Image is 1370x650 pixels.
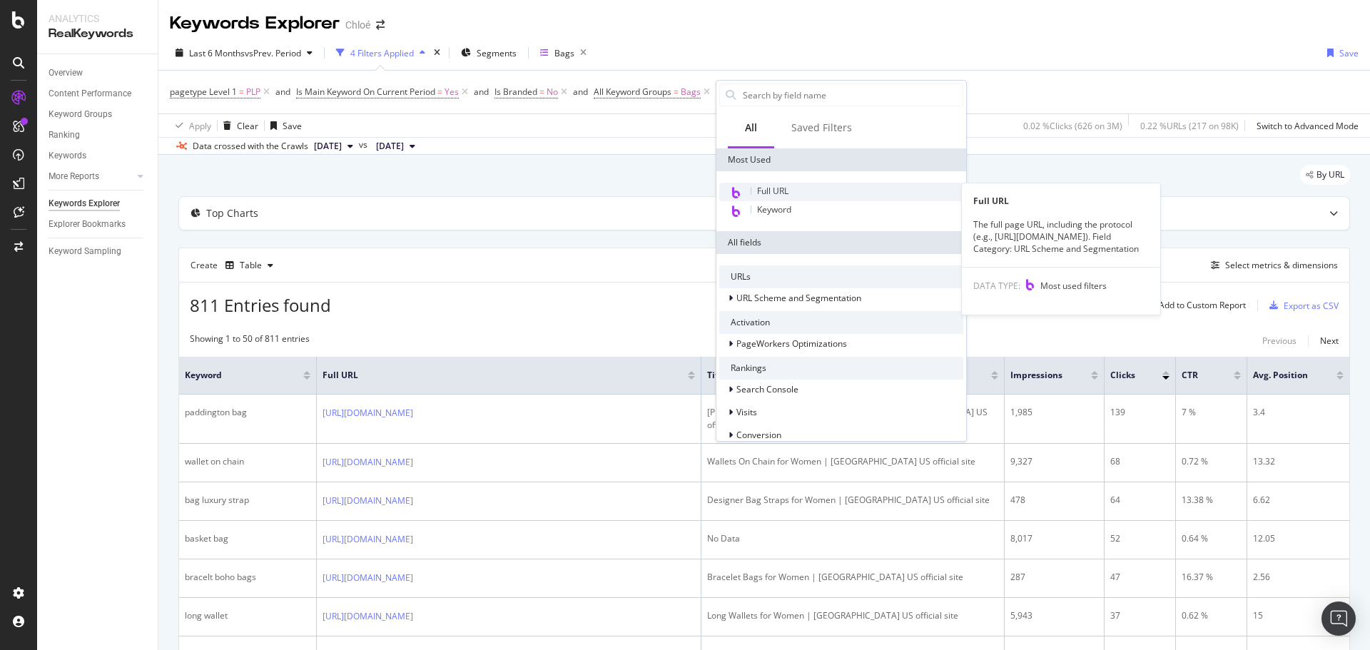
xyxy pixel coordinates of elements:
span: Avg. Position [1253,369,1315,382]
span: Is Branded [494,86,537,98]
div: Overview [49,66,83,81]
span: DATA TYPE: [973,280,1020,292]
span: = [674,86,679,98]
button: Bags [534,41,592,64]
span: No [547,82,558,102]
div: long wallet [185,609,310,622]
div: Export as CSV [1284,300,1339,312]
span: vs [359,138,370,151]
div: Switch to Advanced Mode [1257,120,1359,132]
div: Designer Bag Straps for Women | [GEOGRAPHIC_DATA] US official site [707,494,998,507]
a: [URL][DOMAIN_NAME] [323,455,413,469]
button: Export as CSV [1264,294,1339,317]
span: Clicks [1110,369,1141,382]
div: 2.56 [1253,571,1344,584]
div: Keywords [49,148,86,163]
span: Search Console [736,383,798,395]
div: 0.02 % Clicks ( 626 on 3M ) [1023,120,1122,132]
div: Apply [189,120,211,132]
div: Chloé [345,18,370,32]
div: 478 [1010,494,1098,507]
div: Full URL [962,195,1160,207]
div: Analytics [49,11,146,26]
div: Bracelet Bags for Women | [GEOGRAPHIC_DATA] US official site [707,571,998,584]
div: Top Charts [206,206,258,220]
input: Search by field name [741,84,963,106]
div: 4 Filters Applied [350,47,414,59]
span: Segments [477,47,517,59]
div: Content Performance [49,86,131,101]
div: arrow-right-arrow-left [376,20,385,30]
span: Full URL [323,369,666,382]
span: URL Scheme and Segmentation [736,292,861,304]
span: 2025 Oct. 11th [314,140,342,153]
span: 811 Entries found [190,293,331,317]
button: Last 6 MonthsvsPrev. Period [170,41,318,64]
div: Data crossed with the Crawls [193,140,308,153]
button: Apply [170,114,211,137]
div: Next [1320,335,1339,347]
div: 12.05 [1253,532,1344,545]
a: Keywords Explorer [49,196,148,211]
div: 287 [1010,571,1098,584]
span: = [539,86,544,98]
div: 1,985 [1010,406,1098,419]
a: Ranking [49,128,148,143]
div: 13.32 [1253,455,1344,468]
span: 2025 Mar. 29th [376,140,404,153]
a: [URL][DOMAIN_NAME] [323,406,413,420]
button: Save [265,114,302,137]
span: Keyword [757,203,791,215]
div: and [573,86,588,98]
div: RealKeywords [49,26,146,42]
div: wallet on chain [185,455,310,468]
div: 68 [1110,455,1169,468]
div: 15 [1253,609,1344,622]
span: Conversion [736,429,781,441]
div: Keyword Groups [49,107,112,122]
a: Keyword Groups [49,107,148,122]
span: By URL [1316,171,1344,179]
div: 139 [1110,406,1169,419]
div: Open Intercom Messenger [1321,601,1356,636]
button: Add to Custom Report [1140,294,1246,317]
div: All fields [716,231,966,254]
button: [DATE] [370,138,421,155]
div: Add to Custom Report [1159,301,1246,310]
span: All Keyword Groups [594,86,671,98]
div: Save [283,120,302,132]
div: Most Used [716,148,966,171]
div: paddington bag [185,406,310,419]
div: 6.62 [1253,494,1344,507]
button: and [474,85,489,98]
div: 0.22 % URLs ( 217 on 98K ) [1140,120,1239,132]
div: Activation [719,311,963,334]
div: Showing 1 to 50 of 811 entries [190,332,310,350]
div: Ranking [49,128,80,143]
button: Add Filter [713,83,770,101]
button: and [573,85,588,98]
div: bracelt boho bags [185,571,310,584]
span: Last 6 Months [189,47,245,59]
span: PageWorkers Optimizations [736,337,847,350]
span: Keyword [185,369,282,382]
span: Title [707,369,970,382]
div: basket bag [185,532,310,545]
div: Select metrics & dimensions [1225,259,1338,271]
div: and [474,86,489,98]
a: More Reports [49,169,133,184]
span: CTR [1182,369,1212,382]
div: [PERSON_NAME] Women's Paddington Bag | [GEOGRAPHIC_DATA] US official site [707,406,998,432]
button: [DATE] [308,138,359,155]
div: Explorer Bookmarks [49,217,126,232]
button: and [275,85,290,98]
div: Clear [237,120,258,132]
span: pagetype Level 1 [170,86,237,98]
div: Long Wallets for Women | [GEOGRAPHIC_DATA] US official site [707,609,998,622]
div: bag luxury strap [185,494,310,507]
a: [URL][DOMAIN_NAME] [323,494,413,508]
div: Wallets On Chain for Women | [GEOGRAPHIC_DATA] US official site [707,455,998,468]
button: Next [1320,332,1339,350]
div: times [431,46,443,60]
div: 0.62 % [1182,609,1241,622]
